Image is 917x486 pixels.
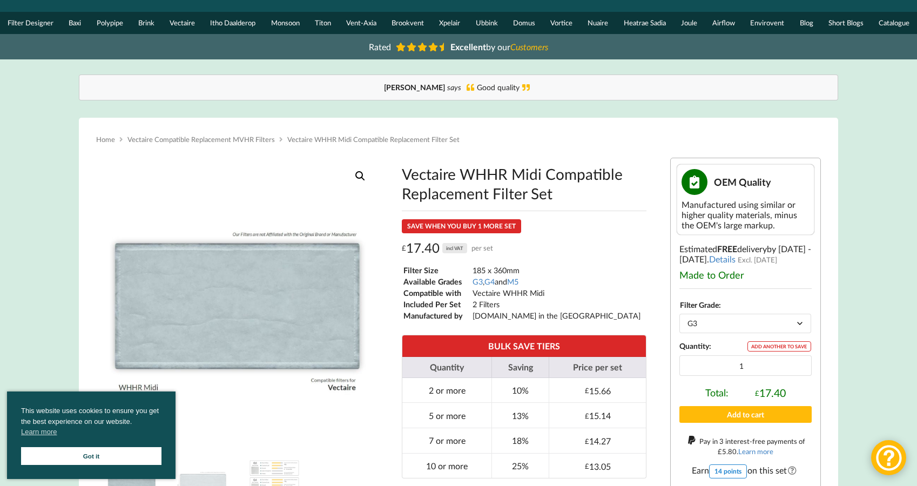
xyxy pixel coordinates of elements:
td: Manufactured by [403,310,470,321]
a: Domus [505,12,543,34]
a: Nuaire [580,12,616,34]
div: ADD ANOTHER TO SAVE [747,341,811,352]
a: Blog [792,12,820,34]
a: Monsoon [263,12,307,34]
span: Excl. [DATE] [738,255,777,264]
span: OEM Quality [714,176,771,188]
span: by [DATE] - [DATE] [679,244,811,264]
th: BULK SAVE TIERS [402,335,645,356]
span: Total: [705,387,729,399]
span: £ [585,411,589,420]
span: Earn on this set [679,464,812,478]
a: Details [709,254,736,264]
a: Vortice [543,12,580,34]
td: , and [472,276,641,287]
td: 13% [491,402,549,428]
a: Polypipe [89,12,130,34]
a: cookies - Learn more [21,427,57,437]
div: 13.05 [585,461,611,471]
a: Short Blogs [821,12,871,34]
span: Vectaire WHHR Midi Compatible Replacement Filter Set [287,135,460,144]
span: £ [718,447,722,456]
td: [DOMAIN_NAME] in the [GEOGRAPHIC_DATA] [472,310,641,321]
td: Available Grades [403,276,470,287]
td: 185 x 360mm [472,265,641,275]
td: 25% [491,453,549,478]
td: 10 or more [402,453,491,478]
i: Customers [510,42,548,52]
div: Manufactured using similar or higher quality materials, minus the OEM's large markup. [682,199,810,230]
a: Home [96,135,115,144]
a: View full-screen image gallery [350,166,370,186]
a: M5 [507,277,518,286]
a: Titon [307,12,339,34]
div: 17.40 [402,240,493,256]
span: Pay in 3 interest-free payments of . [699,437,805,456]
span: Rated [369,42,391,52]
td: Vectaire WHHR Midi [472,288,641,298]
span: by our [450,42,548,52]
a: Rated Excellentby ourCustomers [361,38,556,56]
b: FREE [717,244,737,254]
a: Airflow [705,12,743,34]
div: 5.80 [718,447,737,456]
a: Brookvent [384,12,431,34]
label: Filter Grade [680,300,719,309]
a: Xpelair [431,12,468,34]
div: 17.40 [755,387,786,399]
span: £ [585,386,589,395]
a: Heatrae Sadia [616,12,673,34]
a: Ubbink [468,12,505,34]
div: Good quality [90,82,827,93]
th: Saving [491,357,549,378]
input: Product quantity [679,355,812,376]
div: Made to Order [679,269,812,281]
span: £ [755,389,759,397]
a: Got it cookie [21,447,161,465]
th: Price per set [549,357,645,378]
a: G4 [484,277,495,286]
span: £ [402,240,406,256]
a: Brink [131,12,162,34]
a: G3 [473,277,483,286]
td: Filter Size [403,265,470,275]
a: Vectaire Compatible Replacement MVHR Filters [127,135,275,144]
a: Vectaire [162,12,203,34]
h1: Vectaire WHHR Midi Compatible Replacement Filter Set [402,164,646,203]
b: Excellent [450,42,486,52]
span: £ [585,437,589,446]
a: Itho Daalderop [203,12,263,34]
th: Quantity [402,357,491,378]
a: Learn more [738,447,773,456]
td: 2 Filters [472,299,641,309]
i: says [447,83,461,92]
td: 18% [491,428,549,453]
div: 14 points [709,464,747,478]
span: £ [585,462,589,470]
span: per set [471,240,493,256]
td: Compatible with [403,288,470,298]
td: 5 or more [402,402,491,428]
div: incl VAT [442,243,467,253]
td: 7 or more [402,428,491,453]
a: Baxi [61,12,89,34]
b: [PERSON_NAME] [384,83,445,92]
a: Vent-Axia [339,12,384,34]
div: cookieconsent [7,391,176,479]
td: Included Per Set [403,299,470,309]
a: Envirovent [743,12,792,34]
button: Add to cart [679,406,812,423]
span: This website uses cookies to ensure you get the best experience on our website. [21,406,161,440]
div: SAVE WHEN YOU BUY 1 MORE SET [402,219,521,233]
div: 15.66 [585,386,611,396]
td: 10% [491,378,549,403]
a: Joule [673,12,705,34]
div: 15.14 [585,410,611,421]
td: 2 or more [402,378,491,403]
a: Catalogue [871,12,917,34]
div: 14.27 [585,436,611,446]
